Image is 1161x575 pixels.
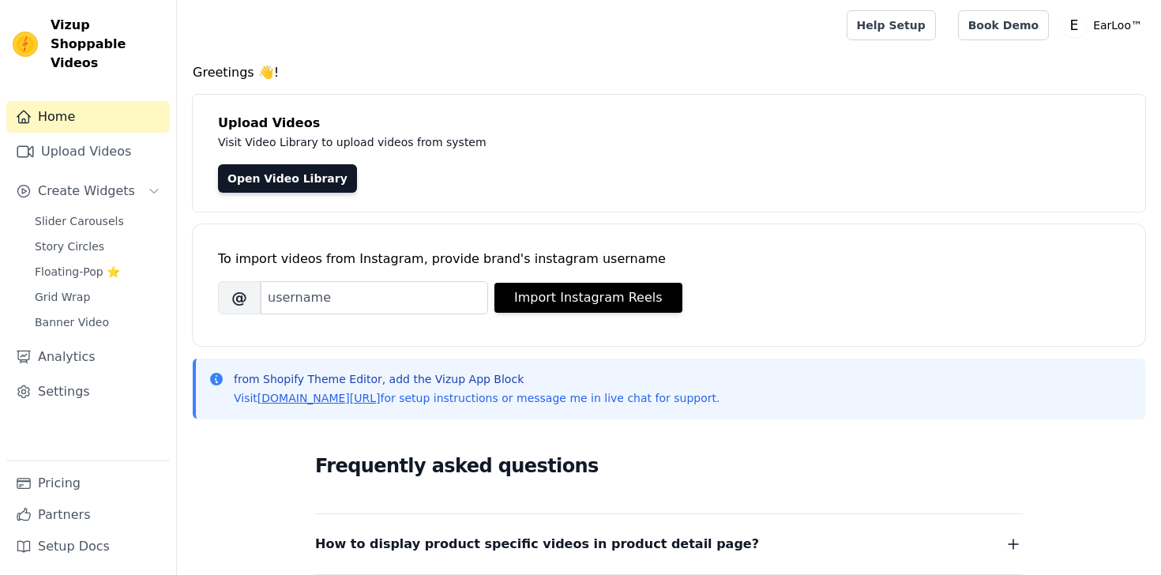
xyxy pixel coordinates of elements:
[51,16,163,73] span: Vizup Shoppable Videos
[25,311,170,333] a: Banner Video
[6,101,170,133] a: Home
[6,468,170,499] a: Pricing
[25,235,170,257] a: Story Circles
[315,533,1023,555] button: How to display product specific videos in product detail page?
[315,450,1023,482] h2: Frequently asked questions
[1061,11,1148,39] button: E EarLoo™
[261,281,488,314] input: username
[847,10,936,40] a: Help Setup
[6,341,170,373] a: Analytics
[218,281,261,314] span: @
[6,376,170,408] a: Settings
[6,531,170,562] a: Setup Docs
[218,133,926,152] p: Visit Video Library to upload videos from system
[1087,11,1148,39] p: EarLoo™
[257,392,381,404] a: [DOMAIN_NAME][URL]
[13,32,38,57] img: Vizup
[218,250,1120,269] div: To import videos from Instagram, provide brand's instagram username
[234,390,720,406] p: Visit for setup instructions or message me in live chat for support.
[25,261,170,283] a: Floating-Pop ⭐
[25,286,170,308] a: Grid Wrap
[218,164,357,193] a: Open Video Library
[25,210,170,232] a: Slider Carousels
[1070,17,1079,33] text: E
[35,264,120,280] span: Floating-Pop ⭐
[35,213,124,229] span: Slider Carousels
[6,175,170,207] button: Create Widgets
[38,182,135,201] span: Create Widgets
[494,283,682,313] button: Import Instagram Reels
[315,533,759,555] span: How to display product specific videos in product detail page?
[234,371,720,387] p: from Shopify Theme Editor, add the Vizup App Block
[193,63,1145,82] h4: Greetings 👋!
[958,10,1049,40] a: Book Demo
[6,136,170,167] a: Upload Videos
[35,314,109,330] span: Banner Video
[218,114,1120,133] h4: Upload Videos
[35,289,90,305] span: Grid Wrap
[6,499,170,531] a: Partners
[35,239,104,254] span: Story Circles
